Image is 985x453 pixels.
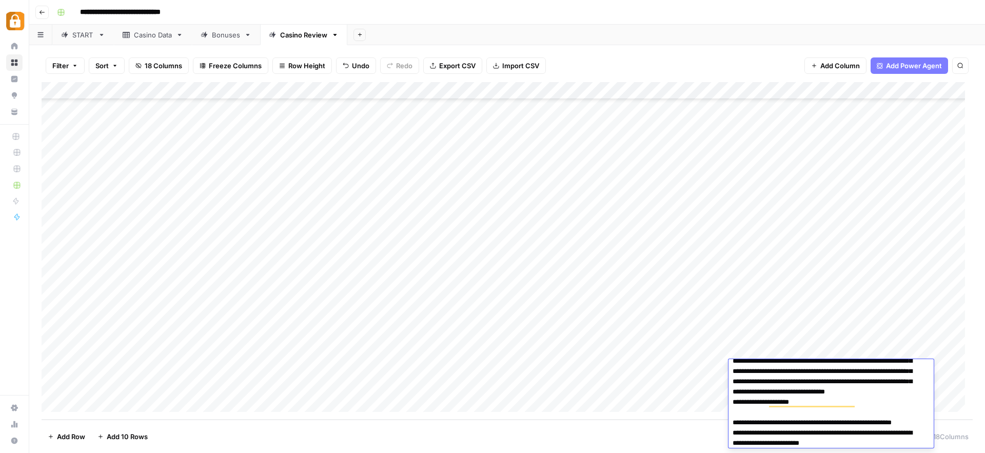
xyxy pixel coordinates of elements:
span: Undo [352,61,369,71]
button: Redo [380,57,419,74]
span: Filter [52,61,69,71]
button: Help + Support [6,432,23,449]
div: Casino Data [134,30,172,40]
button: Add Column [804,57,866,74]
button: Filter [46,57,85,74]
span: Add Power Agent [886,61,942,71]
button: Workspace: Adzz [6,8,23,34]
div: Casino Review [280,30,327,40]
div: START [72,30,94,40]
button: Freeze Columns [193,57,268,74]
button: Sort [89,57,125,74]
span: Add Row [57,431,85,442]
span: Sort [95,61,109,71]
button: Add 10 Rows [91,428,154,445]
button: Import CSV [486,57,546,74]
button: Export CSV [423,57,482,74]
a: Opportunities [6,87,23,104]
div: 18/18 Columns [911,428,973,445]
a: START [52,25,114,45]
div: Bonuses [212,30,240,40]
span: Add 10 Rows [107,431,148,442]
span: Export CSV [439,61,476,71]
button: Row Height [272,57,332,74]
a: Bonuses [192,25,260,45]
span: Row Height [288,61,325,71]
a: Casino Review [260,25,347,45]
a: Usage [6,416,23,432]
span: Import CSV [502,61,539,71]
span: Freeze Columns [209,61,262,71]
span: 18 Columns [145,61,182,71]
a: Insights [6,71,23,87]
img: Adzz Logo [6,12,25,30]
button: Add Power Agent [871,57,948,74]
button: 18 Columns [129,57,189,74]
span: Redo [396,61,412,71]
a: Browse [6,54,23,71]
button: Undo [336,57,376,74]
span: Add Column [820,61,860,71]
a: Home [6,38,23,54]
a: Settings [6,400,23,416]
button: Add Row [42,428,91,445]
a: Your Data [6,104,23,120]
a: Casino Data [114,25,192,45]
